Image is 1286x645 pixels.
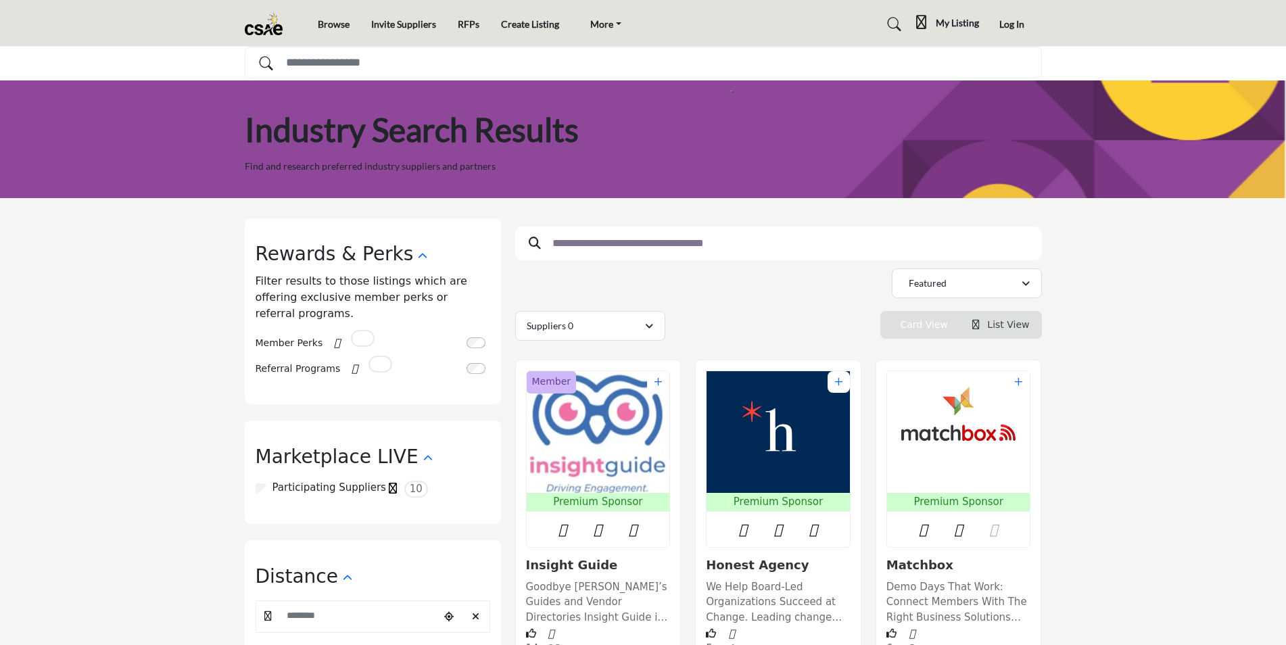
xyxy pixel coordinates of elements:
input: Participating Suppliers checkbox [256,483,266,494]
a: Open Listing in new tab [887,371,1030,511]
a: Open Listing in new tab [527,371,670,511]
h2: Marketplace LIVE [256,446,419,469]
a: Insight Guide [526,558,618,572]
i: Likes [706,628,716,638]
label: Referral Programs [256,357,341,381]
button: Log In [982,11,1042,37]
span: Member [532,375,571,389]
p: Filter results to those listings which are offering exclusive member perks or referral programs. [256,273,490,322]
a: View List [972,319,1030,330]
p: We Help Board-Led Organizations Succeed at Change. Leading change that sticks is challenging - ev... [706,579,851,625]
a: Create Listing [501,18,559,30]
p: Featured [909,277,947,290]
a: Browse [318,18,350,30]
p: Goodbye [PERSON_NAME]’s Guides and Vendor Directories Insight Guide is a business marketplace pla... [526,579,671,625]
a: More [581,15,631,34]
a: Demo Days That Work: Connect Members With The Right Business Solutions Matchbox produces category... [886,576,1031,625]
button: Suppliers 0 [515,311,665,341]
a: View Card [892,319,948,330]
li: Card View [880,311,960,339]
p: Find and research preferred industry suppliers and partners [245,160,496,173]
i: Likes [526,628,536,638]
p: Suppliers 0 [527,319,573,333]
a: Matchbox [886,558,953,572]
h3: Insight Guide [526,558,671,573]
span: Premium Sponsor [709,494,847,510]
li: List View [960,311,1042,339]
h3: Honest Agency [706,558,851,573]
span: Premium Sponsor [529,494,667,510]
span: Card View [900,319,947,330]
h2: Distance [256,565,338,588]
p: Demo Days That Work: Connect Members With The Right Business Solutions Matchbox produces category... [886,579,1031,625]
span: 10 [404,481,428,498]
a: We Help Board-Led Organizations Succeed at Change. Leading change that sticks is challenging - ev... [706,576,851,625]
h3: Matchbox [886,558,1031,573]
label: Participating Suppliers [272,480,386,496]
a: Invite Suppliers [371,18,436,30]
input: Switch to Member Perks [467,337,485,348]
h1: Industry Search Results [245,109,579,151]
img: Site Logo [245,13,290,35]
img: Honest Agency [707,371,850,493]
input: Switch to Referral Programs [467,363,485,374]
a: Search [876,13,909,35]
i: Likes [886,628,897,638]
span: Premium Sponsor [890,494,1028,510]
label: Member Perks [256,331,323,355]
img: Matchbox [887,371,1030,493]
div: Clear search location [466,602,486,631]
a: Add To List [834,377,843,387]
a: Add To List [1014,377,1023,387]
a: Honest Agency [706,558,809,572]
button: Featured [892,268,1042,298]
input: Search Location [256,602,439,629]
h5: My Listing [936,17,979,29]
a: Goodbye [PERSON_NAME]’s Guides and Vendor Directories Insight Guide is a business marketplace pla... [526,576,671,625]
input: Search Solutions [245,47,1042,78]
a: Add To List [654,377,663,387]
span: Log In [999,18,1024,30]
img: Insight Guide [527,371,670,493]
h2: Rewards & Perks [256,243,414,266]
span: List View [987,319,1029,330]
a: RFPs [458,18,479,30]
div: My Listing [916,16,979,32]
div: Choose your current location [439,602,459,631]
a: Open Listing in new tab [707,371,850,511]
